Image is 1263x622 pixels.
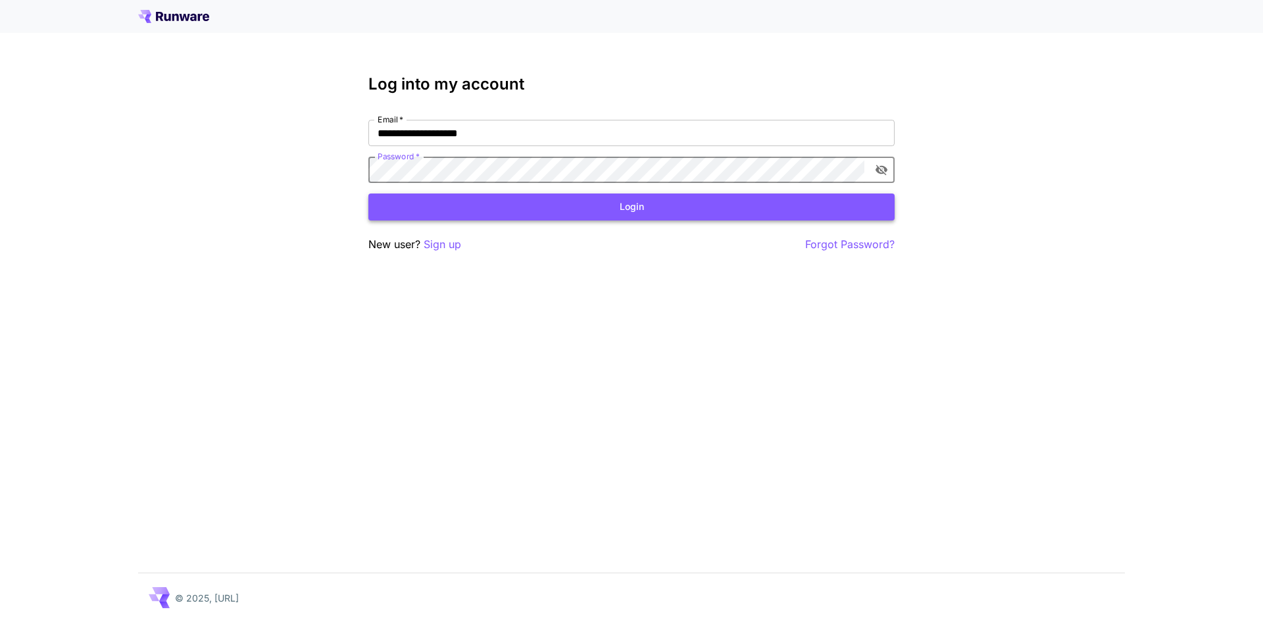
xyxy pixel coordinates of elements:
p: New user? [368,236,461,253]
h3: Log into my account [368,75,895,93]
p: © 2025, [URL] [175,591,239,605]
button: Sign up [424,236,461,253]
button: Login [368,194,895,220]
button: Forgot Password? [805,236,895,253]
button: toggle password visibility [870,158,893,182]
label: Password [378,151,420,162]
label: Email [378,114,403,125]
